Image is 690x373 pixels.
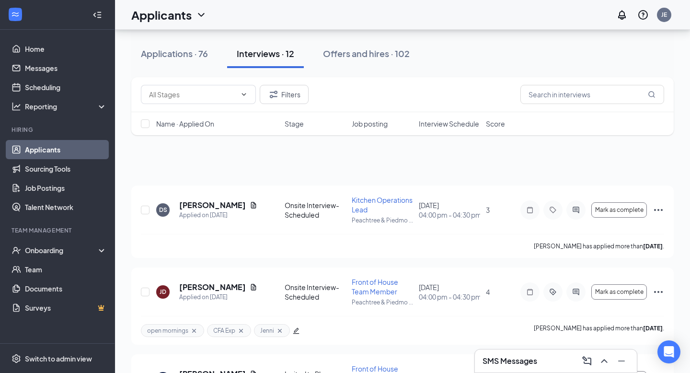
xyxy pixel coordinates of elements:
span: 3 [486,206,490,214]
p: Peachtree & Piedmo ... [352,216,413,224]
svg: ChevronDown [195,9,207,21]
a: Documents [25,279,107,298]
a: Home [25,39,107,58]
svg: Settings [11,354,21,363]
span: Front of House Team Member [352,278,398,296]
span: 04:00 pm - 04:30 pm [419,210,480,220]
svg: Tag [547,206,559,214]
p: [PERSON_NAME] has applied more than . [534,242,664,250]
svg: Cross [190,327,198,335]
span: Score [486,119,505,128]
h1: Applicants [131,7,192,23]
a: Messages [25,58,107,78]
p: Peachtree & Piedmo ... [352,298,413,306]
svg: Minimize [616,355,627,367]
svg: Note [524,288,536,296]
div: Reporting [25,102,107,111]
div: [DATE] [419,282,480,302]
span: Mark as complete [595,289,644,295]
button: ComposeMessage [579,353,595,369]
a: Scheduling [25,78,107,97]
span: Job posting [352,119,388,128]
div: JD [160,288,166,296]
svg: Document [250,283,257,291]
span: Mark as complete [595,207,644,213]
div: Applied on [DATE] [179,292,257,302]
h5: [PERSON_NAME] [179,200,246,210]
svg: Collapse [92,10,102,20]
input: Search in interviews [520,85,664,104]
span: Kitchen Operations Lead [352,196,413,214]
div: Hiring [11,126,105,134]
div: Open Intercom Messenger [657,340,680,363]
b: [DATE] [643,325,663,332]
svg: Note [524,206,536,214]
svg: Ellipses [653,204,664,216]
span: 4 [486,288,490,296]
a: Sourcing Tools [25,159,107,178]
div: JE [661,11,667,19]
div: Interviews · 12 [237,47,294,59]
h5: [PERSON_NAME] [179,282,246,292]
div: Onsite Interview- Scheduled [285,200,346,220]
button: ChevronUp [597,353,612,369]
button: Filter Filters [260,85,309,104]
svg: QuestionInfo [637,9,649,21]
svg: ChevronUp [598,355,610,367]
div: Team Management [11,226,105,234]
input: All Stages [149,89,236,100]
p: [PERSON_NAME] has applied more than . [534,324,664,337]
a: SurveysCrown [25,298,107,317]
h3: SMS Messages [483,356,537,366]
svg: Ellipses [653,286,664,298]
a: Talent Network [25,198,107,217]
div: Switch to admin view [25,354,92,363]
svg: UserCheck [11,245,21,255]
b: [DATE] [643,243,663,250]
span: Name · Applied On [156,119,214,128]
svg: Analysis [11,102,21,111]
a: Job Postings [25,178,107,198]
svg: ActiveChat [570,206,582,214]
span: CFA Exp [213,326,235,335]
button: Mark as complete [591,202,647,218]
svg: MagnifyingGlass [648,91,655,98]
span: Interview Schedule [419,119,479,128]
svg: Cross [237,327,245,335]
a: Team [25,260,107,279]
span: open mornings [147,326,188,335]
div: DS [159,206,167,214]
svg: Notifications [616,9,628,21]
button: Mark as complete [591,284,647,300]
svg: ChevronDown [240,91,248,98]
div: Applied on [DATE] [179,210,257,220]
div: Offers and hires · 102 [323,47,410,59]
div: [DATE] [419,200,480,220]
svg: Cross [276,327,284,335]
span: Stage [285,119,304,128]
div: Onboarding [25,245,99,255]
svg: Filter [268,89,279,100]
div: Onsite Interview- Scheduled [285,282,346,302]
svg: ActiveTag [547,288,559,296]
svg: WorkstreamLogo [11,10,20,19]
span: 04:00 pm - 04:30 pm [419,292,480,302]
svg: ComposeMessage [581,355,593,367]
button: Minimize [614,353,629,369]
svg: ActiveChat [570,288,582,296]
span: Jenni [260,326,274,335]
div: Applications · 76 [141,47,208,59]
span: edit [293,327,299,334]
a: Applicants [25,140,107,159]
svg: Document [250,201,257,209]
